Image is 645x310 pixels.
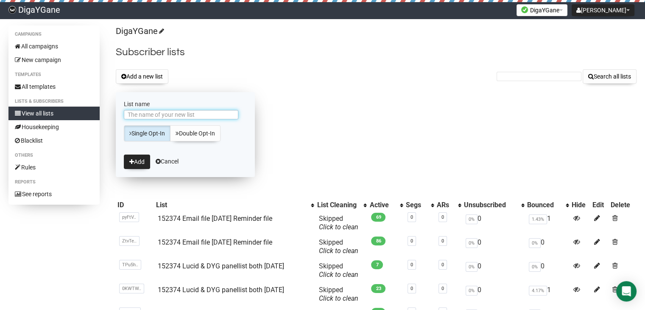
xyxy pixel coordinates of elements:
a: Rules [8,161,100,174]
div: Active [369,201,396,209]
span: 86 [371,237,385,245]
a: 0 [441,214,444,220]
th: Unsubscribed: No sort applied, activate to apply an ascending sort [462,199,525,211]
a: 0 [410,286,413,291]
button: Search all lists [583,69,637,84]
span: 0% [466,286,477,296]
a: All templates [8,80,100,93]
a: Click to clean [318,223,358,231]
span: Skipped [318,214,358,231]
span: 0% [466,238,477,248]
a: Blacklist [8,134,100,147]
a: 152374 Email file [DATE] Reminder file [158,214,272,223]
label: List name [124,100,247,108]
div: Hide [572,201,589,209]
a: Click to clean [318,247,358,255]
img: f83b26b47af82e482c948364ee7c1d9c [8,6,16,14]
a: Housekeeping [8,120,100,134]
span: pyFtV.. [119,212,139,222]
td: 0 [462,235,525,259]
div: Segs [406,201,427,209]
span: 0% [466,214,477,224]
button: Add a new list [116,69,168,84]
td: 0 [462,211,525,235]
h2: Subscriber lists [116,45,637,60]
button: DigaYGane [517,4,567,16]
td: 0 [525,235,570,259]
span: 23 [371,284,385,293]
th: ARs: No sort applied, activate to apply an ascending sort [435,199,462,211]
th: Edit: No sort applied, sorting is disabled [591,199,609,211]
button: Add [124,155,150,169]
td: 0 [525,259,570,282]
li: Templates [8,70,100,80]
th: List Cleaning: No sort applied, activate to apply an ascending sort [315,199,368,211]
span: 7 [371,260,383,269]
a: 152374 Lucid & DYG panellist both [DATE] [158,286,284,294]
th: Active: No sort applied, activate to apply an ascending sort [368,199,404,211]
a: 0 [410,214,413,220]
td: 0 [462,282,525,306]
div: Edit [592,201,607,209]
a: DigaYGane [116,26,163,36]
span: 69 [371,213,385,222]
div: ARs [437,201,454,209]
span: Skipped [318,262,358,279]
span: 0% [529,262,541,272]
div: Bounced [527,201,561,209]
a: All campaigns [8,39,100,53]
a: 0 [441,286,444,291]
div: List [156,201,307,209]
div: Delete [611,201,635,209]
li: Lists & subscribers [8,96,100,107]
a: View all lists [8,107,100,120]
input: The name of your new list [124,110,238,119]
span: 0KWTW.. [119,284,144,293]
div: List Cleaning [317,201,359,209]
a: Single Opt-In [124,125,170,141]
a: Click to clean [318,294,358,302]
span: Skipped [318,238,358,255]
a: See reports [8,187,100,201]
th: Hide: No sort applied, sorting is disabled [570,199,591,211]
li: Others [8,150,100,161]
li: Campaigns [8,29,100,39]
a: New campaign [8,53,100,67]
a: 0 [441,238,444,244]
span: TPu5h.. [119,260,141,270]
span: Skipped [318,286,358,302]
a: 0 [410,262,413,268]
a: 152374 Lucid & DYG panellist both [DATE] [158,262,284,270]
a: 0 [410,238,413,244]
div: Unsubscribed [464,201,517,209]
li: Reports [8,177,100,187]
th: Delete: No sort applied, sorting is disabled [609,199,637,211]
a: 152374 Email file [DATE] Reminder file [158,238,272,246]
span: 0% [529,238,541,248]
td: 1 [525,211,570,235]
a: Click to clean [318,271,358,279]
a: Cancel [156,158,179,165]
th: Bounced: No sort applied, activate to apply an ascending sort [525,199,570,211]
a: Double Opt-In [170,125,221,141]
span: 1.43% [529,214,547,224]
th: ID: No sort applied, sorting is disabled [116,199,154,211]
th: List: No sort applied, activate to apply an ascending sort [154,199,316,211]
span: 0% [466,262,477,272]
th: Segs: No sort applied, activate to apply an ascending sort [404,199,435,211]
span: 4.17% [529,286,547,296]
a: 0 [441,262,444,268]
img: favicons [521,6,528,13]
td: 0 [462,259,525,282]
button: [PERSON_NAME] [572,4,634,16]
div: ID [117,201,153,209]
td: 1 [525,282,570,306]
div: Open Intercom Messenger [616,281,637,302]
span: ZtvTe.. [119,236,140,246]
